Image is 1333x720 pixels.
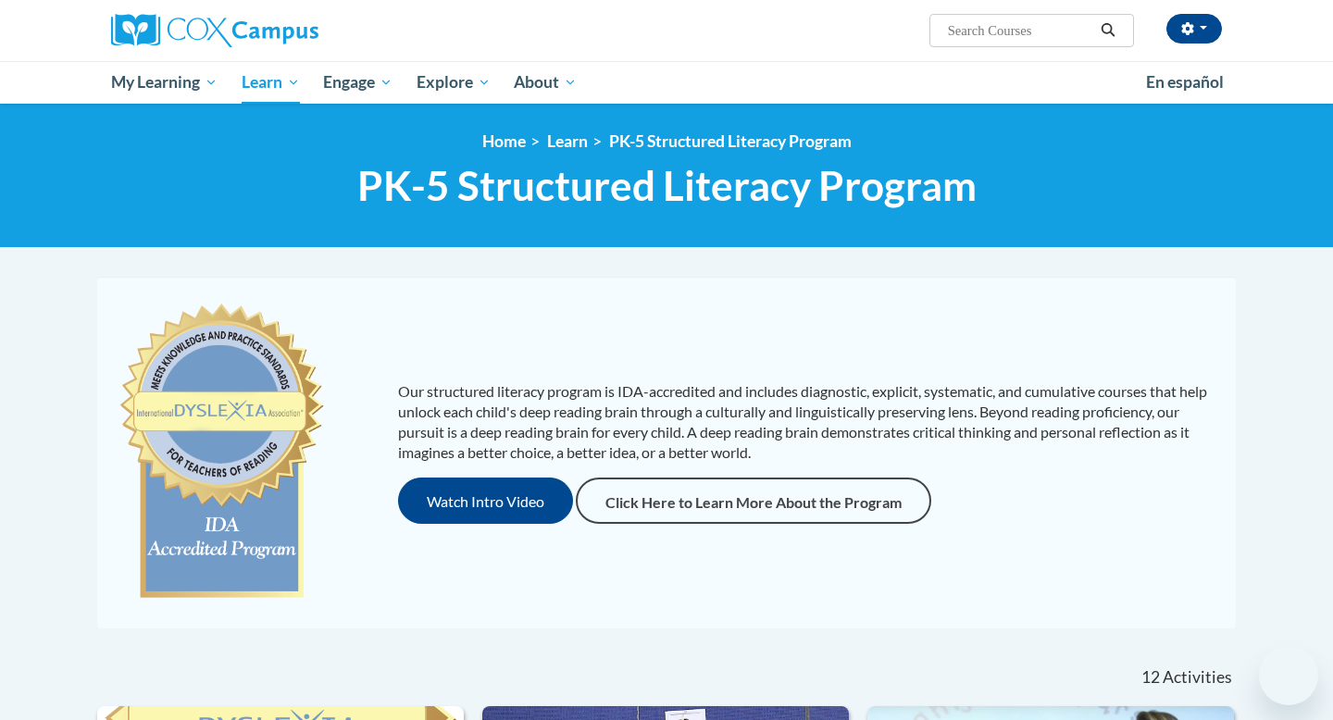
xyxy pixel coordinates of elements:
a: About [503,61,590,104]
span: Explore [417,71,491,93]
a: PK-5 Structured Literacy Program [609,131,852,151]
span: En español [1146,72,1224,92]
a: En español [1134,63,1236,102]
span: About [514,71,577,93]
button: Watch Intro Video [398,478,573,524]
a: Engage [311,61,405,104]
div: Main menu [83,61,1250,104]
span: Activities [1163,667,1232,688]
span: Learn [242,71,300,93]
span: Engage [323,71,392,93]
p: Our structured literacy program is IDA-accredited and includes diagnostic, explicit, systematic, ... [398,381,1217,463]
button: Account Settings [1166,14,1222,43]
iframe: Button to launch messaging window [1259,646,1318,705]
span: PK-5 Structured Literacy Program [357,161,977,210]
a: Explore [405,61,503,104]
img: Cox Campus [111,14,318,47]
a: Home [482,131,526,151]
a: Learn [230,61,312,104]
a: My Learning [99,61,230,104]
a: Learn [547,131,588,151]
span: My Learning [111,71,218,93]
a: Cox Campus [111,14,463,47]
a: Click Here to Learn More About the Program [576,478,931,524]
input: Search Courses [946,19,1094,42]
span: 12 [1141,667,1160,688]
img: c477cda6-e343-453b-bfce-d6f9e9818e1c.png [116,295,328,610]
button: Search [1094,19,1122,42]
